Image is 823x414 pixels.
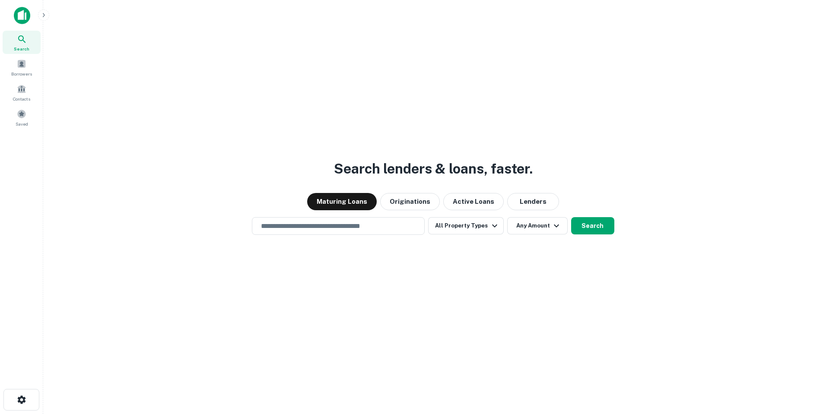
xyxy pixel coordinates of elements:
button: Any Amount [507,217,568,234]
button: Active Loans [443,193,504,210]
a: Search [3,31,41,54]
span: Contacts [13,95,30,102]
h3: Search lenders & loans, faster. [334,158,533,179]
span: Saved [16,120,28,127]
a: Saved [3,106,41,129]
button: Lenders [507,193,559,210]
span: Borrowers [11,70,32,77]
button: Search [571,217,614,234]
button: All Property Types [428,217,503,234]
a: Contacts [3,81,41,104]
span: Search [14,45,29,52]
a: Borrowers [3,56,41,79]
iframe: Chat Widget [780,345,823,386]
button: Originations [380,193,440,210]
button: Maturing Loans [307,193,377,210]
img: capitalize-icon.png [14,7,30,24]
